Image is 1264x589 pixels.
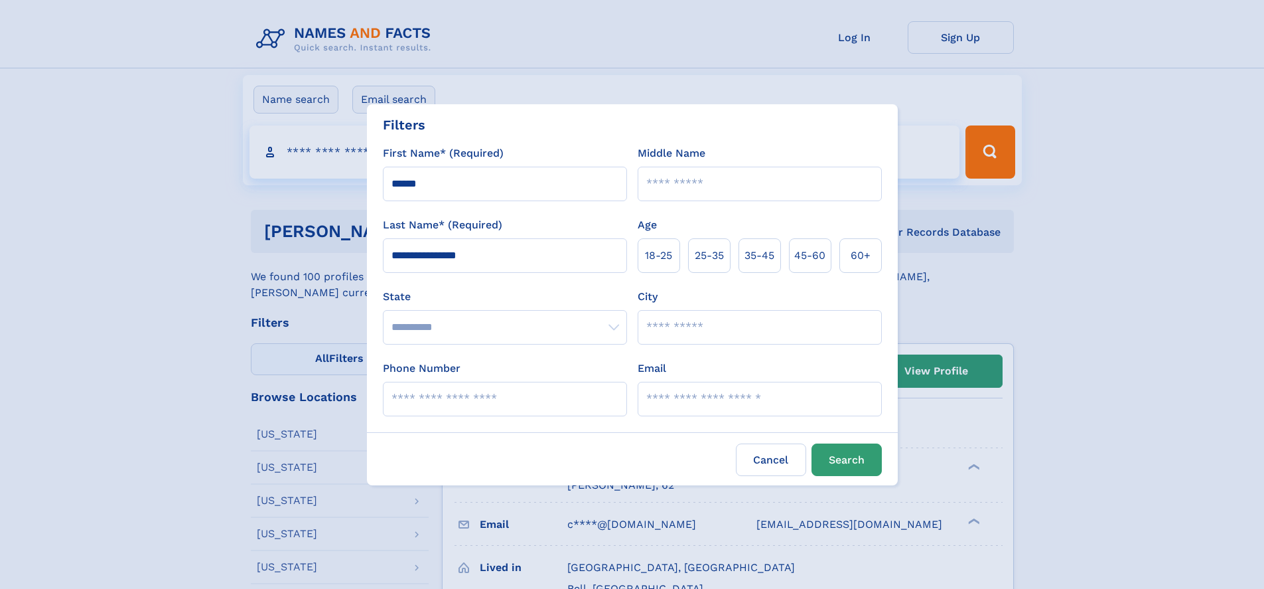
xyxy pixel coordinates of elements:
span: 18‑25 [645,248,672,264]
span: 25‑35 [695,248,724,264]
label: First Name* (Required) [383,145,504,161]
label: State [383,289,627,305]
label: City [638,289,658,305]
label: Cancel [736,444,806,476]
label: Email [638,361,666,377]
span: 45‑60 [794,248,825,264]
label: Phone Number [383,361,460,377]
span: 35‑45 [744,248,774,264]
span: 60+ [851,248,871,264]
label: Middle Name [638,145,705,161]
button: Search [811,444,882,476]
label: Last Name* (Required) [383,217,502,233]
label: Age [638,217,657,233]
div: Filters [383,115,425,135]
